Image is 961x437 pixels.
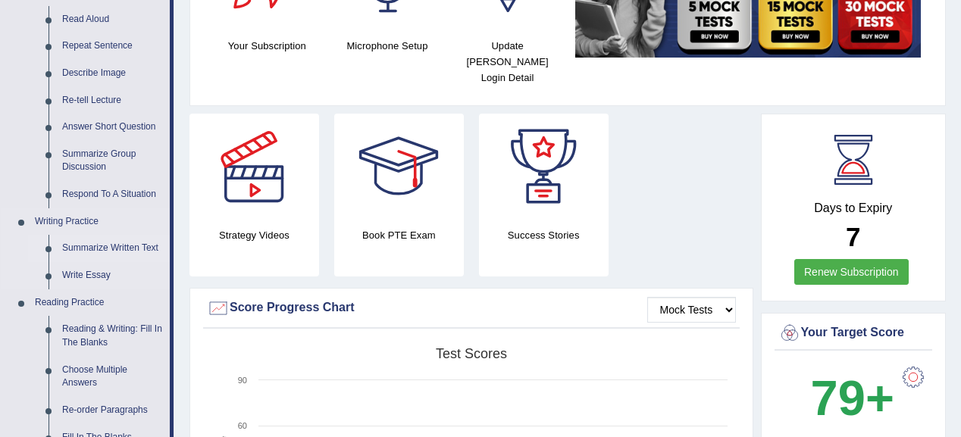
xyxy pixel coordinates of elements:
text: 90 [238,376,247,385]
tspan: Test scores [436,346,507,361]
h4: Update [PERSON_NAME] Login Detail [455,38,560,86]
a: Reading Practice [28,289,170,317]
a: Re-tell Lecture [55,87,170,114]
h4: Book PTE Exam [334,227,464,243]
b: 79+ [811,370,894,426]
a: Choose Multiple Answers [55,357,170,397]
b: 7 [846,222,860,251]
a: Reading & Writing: Fill In The Blanks [55,316,170,356]
a: Read Aloud [55,6,170,33]
a: Write Essay [55,262,170,289]
h4: Days to Expiry [778,201,929,215]
h4: Success Stories [479,227,609,243]
a: Writing Practice [28,208,170,236]
text: 60 [238,421,247,430]
h4: Microphone Setup [335,38,440,54]
h4: Strategy Videos [189,227,319,243]
a: Answer Short Question [55,114,170,141]
a: Summarize Written Text [55,235,170,262]
a: Summarize Group Discussion [55,141,170,181]
a: Describe Image [55,60,170,87]
a: Repeat Sentence [55,33,170,60]
div: Score Progress Chart [207,297,736,320]
a: Re-order Paragraphs [55,397,170,424]
a: Respond To A Situation [55,181,170,208]
div: Your Target Score [778,322,929,345]
a: Renew Subscription [794,259,909,285]
h4: Your Subscription [214,38,320,54]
